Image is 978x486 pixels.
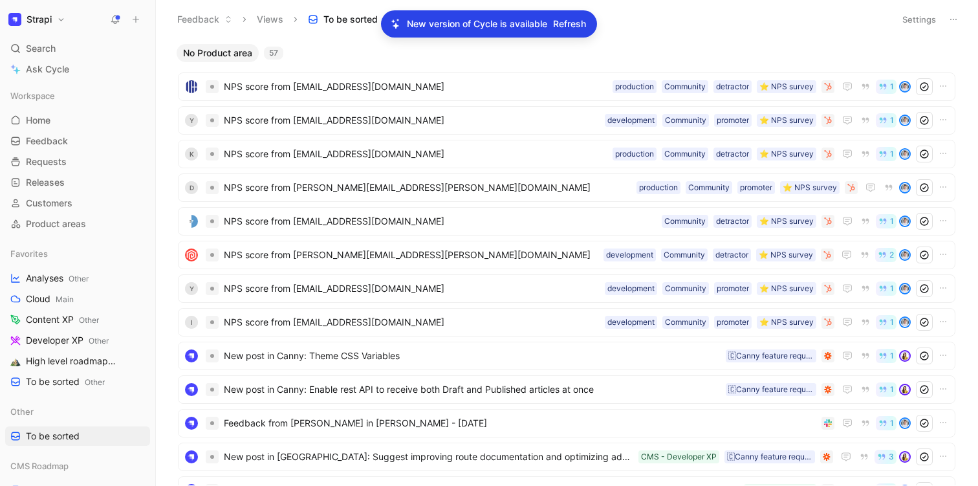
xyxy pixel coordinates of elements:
[26,355,120,368] span: High level roadmap
[607,114,655,127] div: development
[224,79,607,94] span: NPS score from [EMAIL_ADDRESS][DOMAIN_NAME]
[26,176,65,189] span: Releases
[5,244,150,263] div: Favorites
[224,348,721,364] span: New post in Canny: Theme CSS Variables
[876,214,896,228] button: 1
[740,181,772,194] div: promoter
[8,13,21,26] img: Strapi
[185,249,198,261] img: logo
[759,249,813,261] div: ⭐️ NPS survey
[27,14,52,25] h1: Strapi
[900,351,909,360] img: avatar
[890,386,894,393] span: 1
[185,215,198,228] img: logo
[5,39,150,58] div: Search
[178,274,955,303] a: YNPS score from [EMAIL_ADDRESS][DOMAIN_NAME]⭐️ NPS surveypromoterCommunitydevelopment1avatar
[876,113,896,127] button: 1
[664,80,706,93] div: Community
[5,60,150,79] a: Ask Cycle
[5,10,69,28] button: StrapiStrapi
[5,269,150,288] a: AnalysesOther
[759,282,814,295] div: ⭐️ NPS survey
[615,80,654,93] div: production
[759,80,814,93] div: ⭐️ NPS survey
[177,44,259,62] button: No Product area
[26,197,72,210] span: Customers
[890,217,894,225] span: 1
[171,10,238,29] button: Feedback
[10,459,69,472] span: CMS Roadmap
[665,114,706,127] div: Community
[178,375,955,404] a: logoNew post in Canny: Enable rest API to receive both Draft and Published articles at once🇨Canny...
[717,316,749,329] div: promoter
[185,450,198,463] img: logo
[185,80,198,93] img: logo
[890,419,894,427] span: 1
[224,146,607,162] span: NPS score from [EMAIL_ADDRESS][DOMAIN_NAME]
[183,47,252,60] span: No Product area
[185,282,198,295] div: Y
[727,450,812,463] div: 🇨Canny feature request
[783,181,837,194] div: ⭐️ NPS survey
[5,173,150,192] a: Releases
[26,155,67,168] span: Requests
[900,149,909,159] img: avatar
[5,86,150,105] div: Workspace
[5,402,150,421] div: Other
[900,250,909,260] img: avatar
[876,80,896,94] button: 1
[178,308,955,337] a: INPS score from [EMAIL_ADDRESS][DOMAIN_NAME]⭐️ NPS surveypromoterCommunitydevelopment1avatar
[185,417,198,430] img: logo
[224,281,600,296] span: NPS score from [EMAIL_ADDRESS][DOMAIN_NAME]
[875,248,896,262] button: 2
[900,116,909,125] img: avatar
[5,111,150,130] a: Home
[8,353,23,369] button: ⛰️
[890,285,894,293] span: 1
[876,147,896,161] button: 1
[5,214,150,234] a: Product areas
[890,83,894,91] span: 1
[5,351,150,371] a: ⛰️High level roadmapOther
[185,349,198,362] img: logo
[251,10,289,29] button: Views
[664,249,705,261] div: Community
[876,315,896,329] button: 1
[665,282,706,295] div: Community
[875,450,896,464] button: 3
[178,443,955,471] a: logoNew post in [GEOGRAPHIC_DATA]: Suggest improving route documentation and optimizing admin pat...
[224,180,631,195] span: NPS score from [PERSON_NAME][EMAIL_ADDRESS][PERSON_NAME][DOMAIN_NAME]
[5,131,150,151] a: Feedback
[185,316,198,329] div: I
[264,47,283,60] div: 57
[615,148,654,160] div: production
[224,113,600,128] span: NPS score from [EMAIL_ADDRESS][DOMAIN_NAME]
[896,10,942,28] button: Settings
[552,16,587,32] button: Refresh
[26,135,68,148] span: Feedback
[10,405,34,418] span: Other
[717,114,749,127] div: promoter
[889,251,894,259] span: 2
[728,383,814,396] div: 🇨Canny feature request
[5,310,150,329] a: Content XPOther
[716,80,749,93] div: detractor
[900,82,909,91] img: avatar
[26,61,69,77] span: Ask Cycle
[889,453,894,461] span: 3
[890,150,894,158] span: 1
[900,385,909,394] img: avatar
[759,148,814,160] div: ⭐️ NPS survey
[606,249,653,261] div: development
[85,377,105,387] span: Other
[716,148,749,160] div: detractor
[178,409,955,437] a: logoFeedback from [PERSON_NAME] in [PERSON_NAME] - [DATE]1avatar
[56,294,74,304] span: Main
[876,382,896,397] button: 1
[224,214,657,229] span: NPS score from [EMAIL_ADDRESS][DOMAIN_NAME]
[607,282,655,295] div: development
[876,282,896,296] button: 1
[664,215,706,228] div: Community
[178,207,955,236] a: logoNPS score from [EMAIL_ADDRESS][DOMAIN_NAME]⭐️ NPS surveydetractorCommunity1avatar
[900,452,909,461] img: avatar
